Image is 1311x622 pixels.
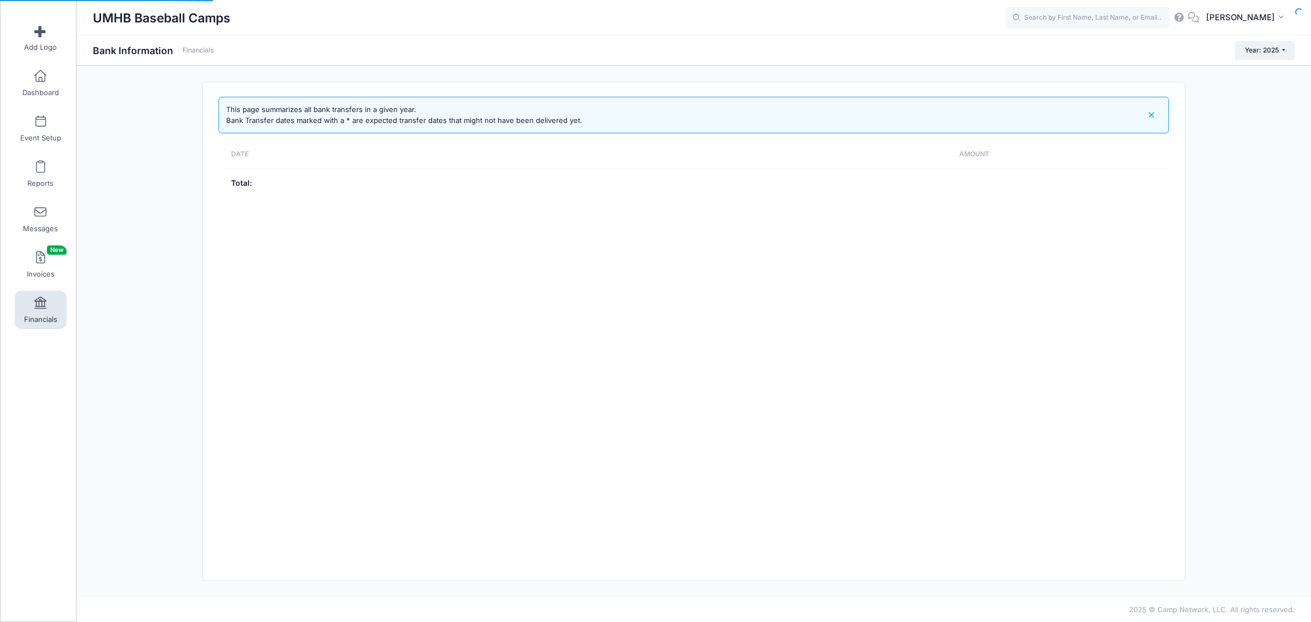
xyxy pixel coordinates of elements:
[23,224,58,233] span: Messages
[24,315,57,324] span: Financials
[596,140,995,169] th: Amount
[20,133,61,143] span: Event Setup
[1006,7,1170,29] input: Search by First Name, Last Name, or Email...
[24,43,57,52] span: Add Logo
[15,19,67,57] a: Add Logo
[218,169,596,198] th: Total:
[15,109,67,148] a: Event Setup
[27,179,54,188] span: Reports
[47,245,67,255] span: New
[15,155,67,193] a: Reports
[1206,11,1275,24] span: [PERSON_NAME]
[93,5,231,31] h1: UMHB Baseball Camps
[218,140,596,169] th: Date
[93,45,214,56] h1: Bank Information
[27,269,55,279] span: Invoices
[1199,5,1295,31] button: [PERSON_NAME]
[182,46,214,55] a: Financials
[15,64,67,102] a: Dashboard
[15,291,67,329] a: Financials
[22,88,59,97] span: Dashboard
[1129,605,1295,614] span: 2025 © Camp Network, LLC. All rights reserved.
[15,245,67,284] a: InvoicesNew
[1235,41,1295,60] button: Year: 2025
[15,200,67,238] a: Messages
[1245,46,1279,54] span: Year: 2025
[226,104,582,126] div: This page summarizes all bank transfers in a given year. Bank Transfer dates marked with a * are ...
